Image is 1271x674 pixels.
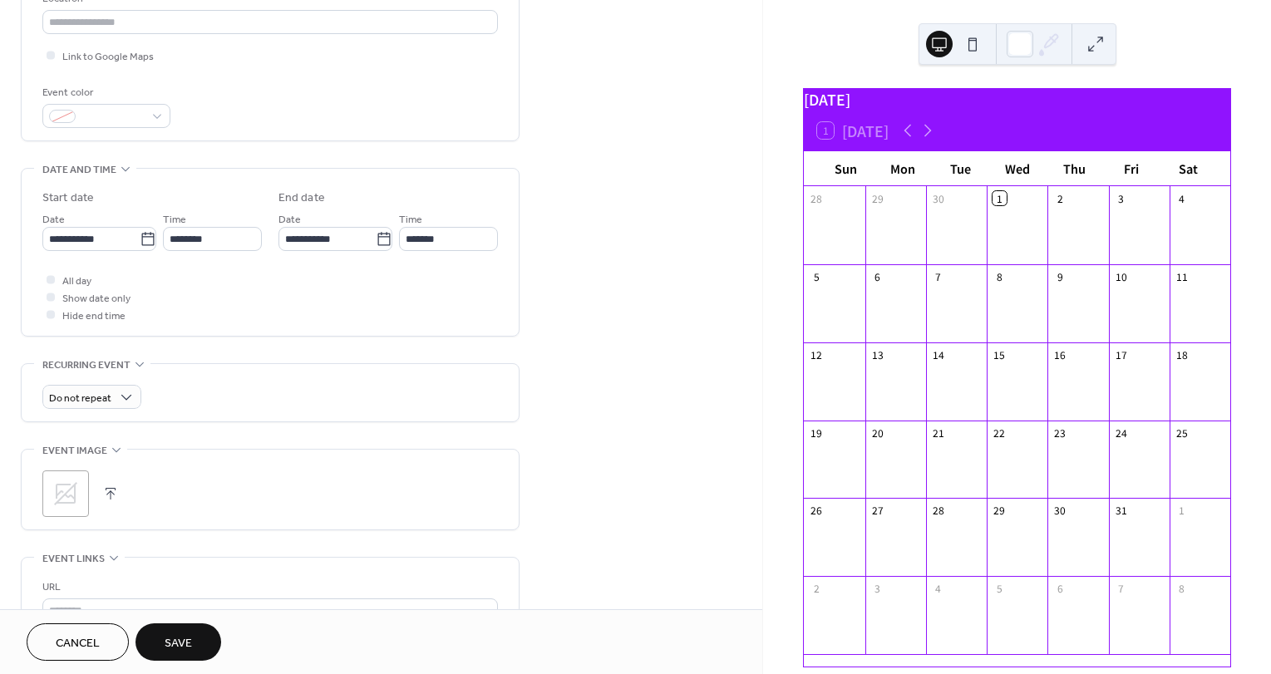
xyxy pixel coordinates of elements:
span: Time [399,211,422,229]
div: 6 [1053,582,1067,596]
div: Mon [874,151,932,185]
span: Date [42,211,65,229]
div: Sun [817,151,874,185]
div: 20 [870,426,884,440]
div: 15 [993,347,1007,362]
div: ; [42,470,89,517]
span: Link to Google Maps [62,48,154,66]
div: Fri [1103,151,1160,185]
div: 5 [810,269,824,283]
div: 31 [1114,504,1128,518]
div: 30 [931,191,945,205]
div: 28 [931,504,945,518]
div: 9 [1053,269,1067,283]
div: 14 [931,347,945,362]
div: 21 [931,426,945,440]
div: Thu [1046,151,1103,185]
div: 10 [1114,269,1128,283]
div: 12 [810,347,824,362]
div: 19 [810,426,824,440]
span: Hide end time [62,307,126,325]
div: 16 [1053,347,1067,362]
div: [DATE] [804,89,1230,111]
div: 2 [1053,191,1067,205]
div: 23 [1053,426,1067,440]
div: Sat [1160,151,1217,185]
div: Start date [42,189,94,207]
span: Cancel [56,635,100,652]
div: 30 [1053,504,1067,518]
button: Save [135,623,221,661]
div: 18 [1175,347,1189,362]
span: Show date only [62,290,131,307]
span: Do not repeat [49,389,111,408]
div: 22 [993,426,1007,440]
div: 27 [870,504,884,518]
div: 28 [810,191,824,205]
div: 4 [931,582,945,596]
div: URL [42,578,495,596]
button: Cancel [27,623,129,661]
div: 11 [1175,269,1189,283]
div: Tue [932,151,989,185]
div: 5 [993,582,1007,596]
div: 8 [1175,582,1189,596]
div: 24 [1114,426,1128,440]
div: Wed [988,151,1046,185]
div: 29 [993,504,1007,518]
span: All day [62,273,91,290]
div: 4 [1175,191,1189,205]
div: 3 [870,582,884,596]
span: Date [278,211,301,229]
span: Save [165,635,192,652]
div: 25 [1175,426,1189,440]
div: 6 [870,269,884,283]
div: 13 [870,347,884,362]
div: 26 [810,504,824,518]
span: Event image [42,442,107,460]
div: Event color [42,84,167,101]
span: Time [163,211,186,229]
div: 8 [993,269,1007,283]
div: 7 [931,269,945,283]
div: 7 [1114,582,1128,596]
span: Recurring event [42,357,131,374]
div: 1 [1175,504,1189,518]
div: 17 [1114,347,1128,362]
div: 3 [1114,191,1128,205]
div: 2 [810,582,824,596]
div: 1 [993,191,1007,205]
div: End date [278,189,325,207]
div: 29 [870,191,884,205]
span: Date and time [42,161,116,179]
span: Event links [42,550,105,568]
